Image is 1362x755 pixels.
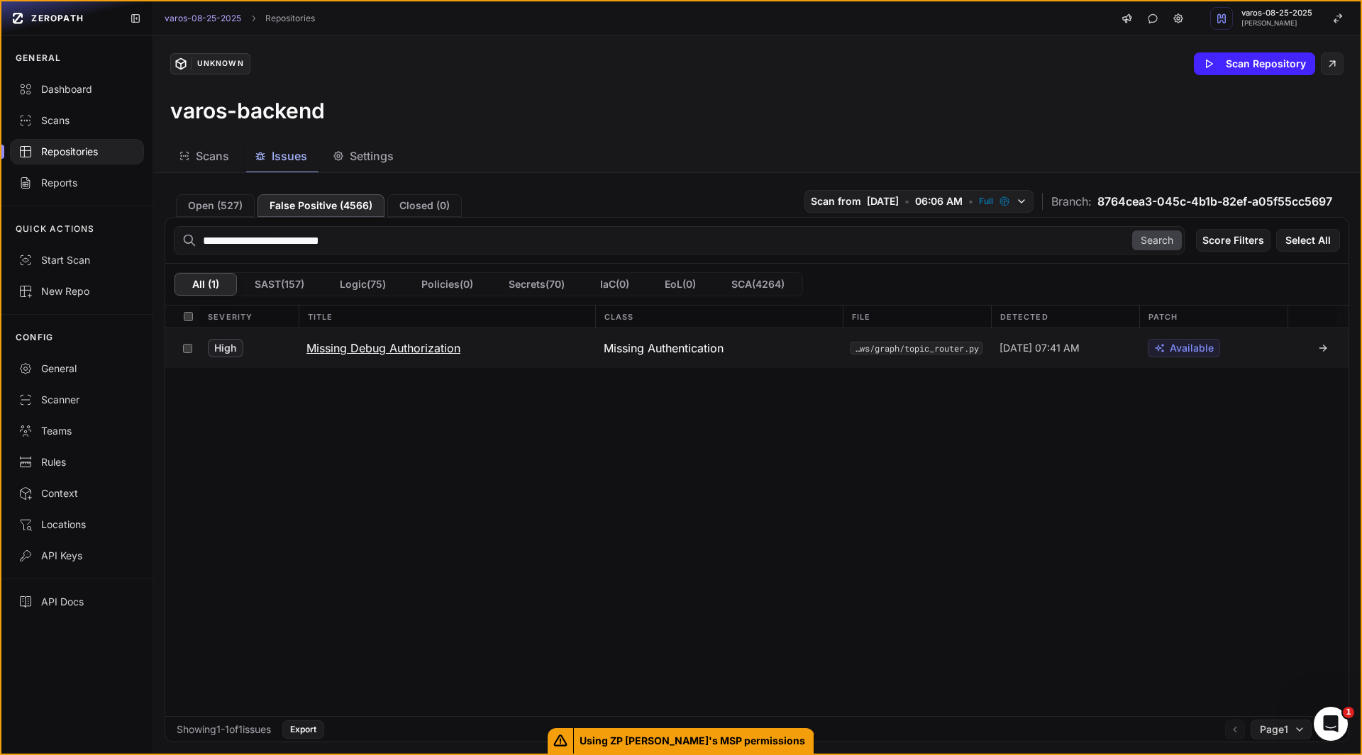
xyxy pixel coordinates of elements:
[991,306,1139,328] div: Detected
[1,245,153,276] button: Start Scan
[16,332,53,343] p: CONFIG
[16,223,95,235] p: QUICK ACTIONS
[1000,341,1080,355] span: [DATE] 07:41 AM
[1170,341,1214,355] span: Available
[1343,707,1354,718] span: 1
[18,424,135,438] div: Teams
[1,74,153,105] a: Dashboard
[1097,193,1332,210] span: 8764cea3-045c-4b1b-82ef-a05f55cc5697
[208,339,243,357] span: High
[1194,52,1315,75] button: Scan Repository
[199,306,298,328] div: Severity
[1251,720,1312,739] button: Page1
[1,353,153,384] a: General
[979,196,993,207] span: Full
[248,13,258,23] svg: chevron right,
[491,273,582,296] button: Secrets(70)
[387,194,462,217] button: Closed (0)
[175,273,237,296] button: All (1)
[1,136,153,167] a: Repositories
[176,194,255,217] button: Open (527)
[1,105,153,136] a: Scans
[165,13,241,24] a: varos-08-25-2025
[18,145,135,159] div: Repositories
[851,342,982,354] button: src/varos-knowledge-base-api/varos_knowledge_base_api/views/graph/topic_router.py
[272,147,307,164] span: Issues
[647,273,714,296] button: EoL(0)
[1132,230,1182,250] button: Search
[299,306,595,328] div: Title
[1,509,153,540] a: Locations
[165,328,1349,368] div: High Missing Debug Authorization Missing Authentication src/varos-knowledge-base-api/varos_knowle...
[18,393,135,407] div: Scanner
[968,194,973,208] span: •
[18,549,135,563] div: API Keys
[595,306,843,328] div: Class
[604,340,724,357] span: Missing Authentication
[265,13,315,24] a: Repositories
[7,7,118,30] a: ZEROPATH
[714,273,802,296] button: SCA(4264)
[1139,306,1288,328] div: Patch
[1,586,153,617] a: API Docs
[1260,722,1288,737] span: Page 1
[1241,9,1312,17] span: varos-08-25-2025
[282,720,324,739] button: Export
[1,276,153,307] a: New Repo
[1314,707,1348,741] iframe: Intercom live chat
[16,52,61,64] p: GENERAL
[1276,229,1340,252] button: Select All
[1,447,153,478] a: Rules
[322,273,404,296] button: Logic(75)
[811,194,861,208] span: Scan from
[404,273,491,296] button: Policies(0)
[18,253,135,267] div: Start Scan
[1,540,153,571] a: API Keys
[18,284,135,298] div: New Repo
[1,167,153,198] a: Reports
[18,362,135,376] div: General
[18,113,135,128] div: Scans
[804,190,1034,213] button: Scan from [DATE] • 06:06 AM • Full
[1196,229,1270,252] button: Score Filters
[191,57,249,70] div: Unknown
[1241,20,1312,27] span: [PERSON_NAME]
[165,13,315,24] nav: breadcrumb
[1,478,153,509] a: Context
[350,147,394,164] span: Settings
[18,455,135,469] div: Rules
[18,595,135,609] div: API Docs
[298,328,595,368] button: Missing Debug Authorization
[1202,1,1361,35] button: varos-08-25-2025 [PERSON_NAME]
[582,273,647,296] button: IaC(0)
[18,486,135,500] div: Context
[867,194,899,208] span: [DATE]
[915,194,963,208] span: 06:06 AM
[170,98,325,123] h3: varos-backend
[1051,193,1092,210] span: Branch:
[31,13,84,24] span: ZEROPATH
[18,176,135,190] div: Reports
[306,340,460,357] h3: Missing Debug Authorization
[237,273,322,296] button: SAST(157)
[18,518,135,532] div: Locations
[1,384,153,415] a: Scanner
[196,147,229,164] span: Scans
[904,194,909,208] span: •
[258,194,384,217] button: False Positive (4566)
[843,306,991,328] div: File
[177,722,271,737] div: Showing 1 - 1 of 1 issues
[18,82,135,96] div: Dashboard
[574,728,814,754] span: Using ZP [PERSON_NAME]'s MSP permissions
[1,415,153,447] a: Teams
